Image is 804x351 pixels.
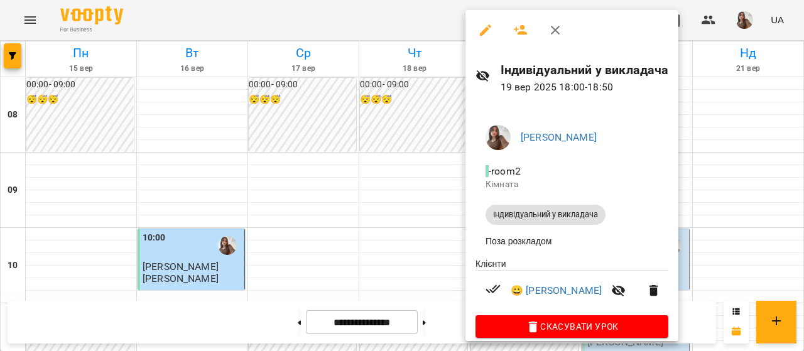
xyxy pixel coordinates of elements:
[486,178,658,191] p: Кімната
[501,80,669,95] p: 19 вер 2025 18:00 - 18:50
[475,230,668,252] li: Поза розкладом
[475,315,668,338] button: Скасувати Урок
[486,125,511,150] img: e785d2f60518c4d79e432088573c6b51.jpg
[521,131,597,143] a: [PERSON_NAME]
[486,281,501,296] svg: Візит сплачено
[486,209,606,220] span: Індивідуальний у викладача
[511,283,602,298] a: 😀 [PERSON_NAME]
[486,165,523,177] span: - room2
[501,60,669,80] h6: Індивідуальний у викладача
[486,319,658,334] span: Скасувати Урок
[475,257,668,316] ul: Клієнти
